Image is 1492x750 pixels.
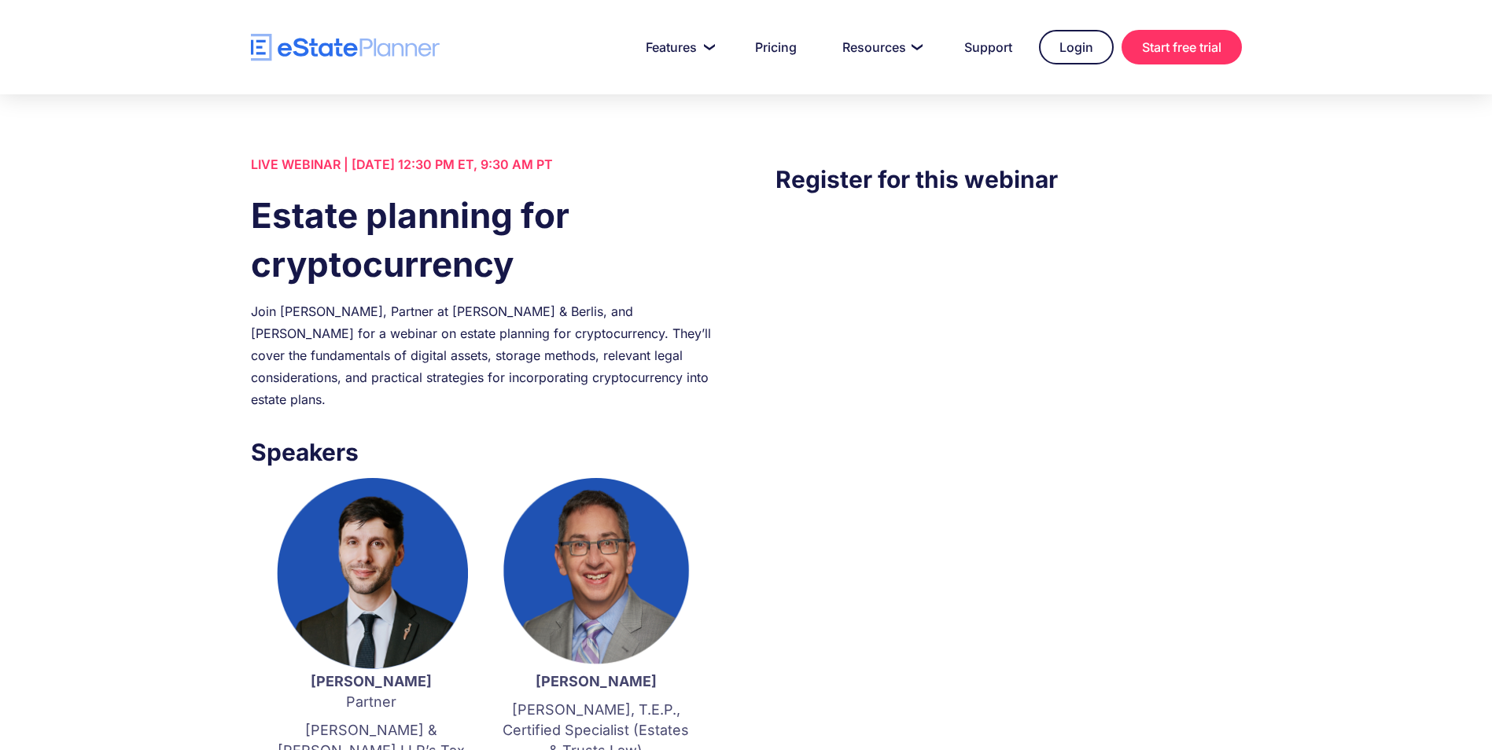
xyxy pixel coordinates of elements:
a: Pricing [736,31,816,63]
strong: [PERSON_NAME] [311,673,432,689]
div: Join [PERSON_NAME], Partner at [PERSON_NAME] & Berlis, and [PERSON_NAME] for a webinar on estate ... [251,300,717,410]
a: home [251,34,440,61]
a: Features [627,31,728,63]
a: Start free trial [1122,30,1242,64]
a: Login [1039,30,1114,64]
strong: [PERSON_NAME] [536,673,657,689]
h3: Speakers [251,434,717,470]
p: Partner [274,671,468,712]
h1: Estate planning for cryptocurrency [251,191,717,289]
a: Support [945,31,1031,63]
div: LIVE WEBINAR | [DATE] 12:30 PM ET, 9:30 AM PT [251,153,717,175]
a: Resources [823,31,938,63]
h3: Register for this webinar [775,161,1241,197]
iframe: Form 0 [775,229,1241,496]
